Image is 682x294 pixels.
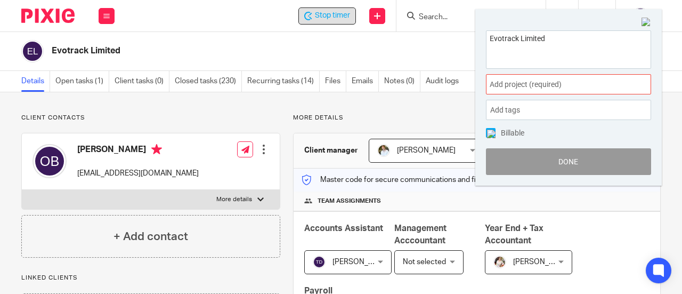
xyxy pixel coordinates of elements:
[318,197,381,205] span: Team assignments
[418,13,514,22] input: Search
[21,40,44,62] img: svg%3E
[325,71,346,92] a: Files
[21,9,75,23] img: Pixie
[313,256,326,268] img: svg%3E
[486,148,651,175] button: Done
[21,274,280,282] p: Linked clients
[485,224,543,245] span: Year End + Tax Accountant
[216,195,252,204] p: More details
[513,258,572,266] span: [PERSON_NAME]
[397,147,456,154] span: [PERSON_NAME]
[115,71,169,92] a: Client tasks (0)
[490,79,624,90] span: Add project (required)
[403,258,446,266] span: Not selected
[55,71,109,92] a: Open tasks (1)
[33,144,67,178] img: svg%3E
[377,144,390,157] img: sarah-royle.jpg
[501,129,524,137] span: Billable
[315,10,350,21] span: Stop timer
[151,144,162,155] i: Primary
[332,258,391,266] span: [PERSON_NAME]
[632,7,649,25] img: svg%3E
[490,102,525,118] span: Add tags
[394,224,446,245] span: Management Acccountant
[487,130,496,138] img: checked.png
[298,7,356,25] div: Evotrack Limited
[352,71,379,92] a: Emails
[486,31,651,66] textarea: Evotrack Limited
[175,71,242,92] a: Closed tasks (230)
[21,71,50,92] a: Details
[304,224,383,233] span: Accounts Assistant
[77,168,199,179] p: [EMAIL_ADDRESS][DOMAIN_NAME]
[247,71,320,92] a: Recurring tasks (14)
[52,45,423,57] h2: Evotrack Limited
[293,114,661,122] p: More details
[384,71,420,92] a: Notes (0)
[302,174,485,185] p: Master code for secure communications and files
[642,18,651,27] img: Close
[426,71,464,92] a: Audit logs
[113,228,188,245] h4: + Add contact
[493,256,506,268] img: Kayleigh%20Henson.jpeg
[304,145,358,156] h3: Client manager
[21,114,280,122] p: Client contacts
[77,144,199,157] h4: [PERSON_NAME]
